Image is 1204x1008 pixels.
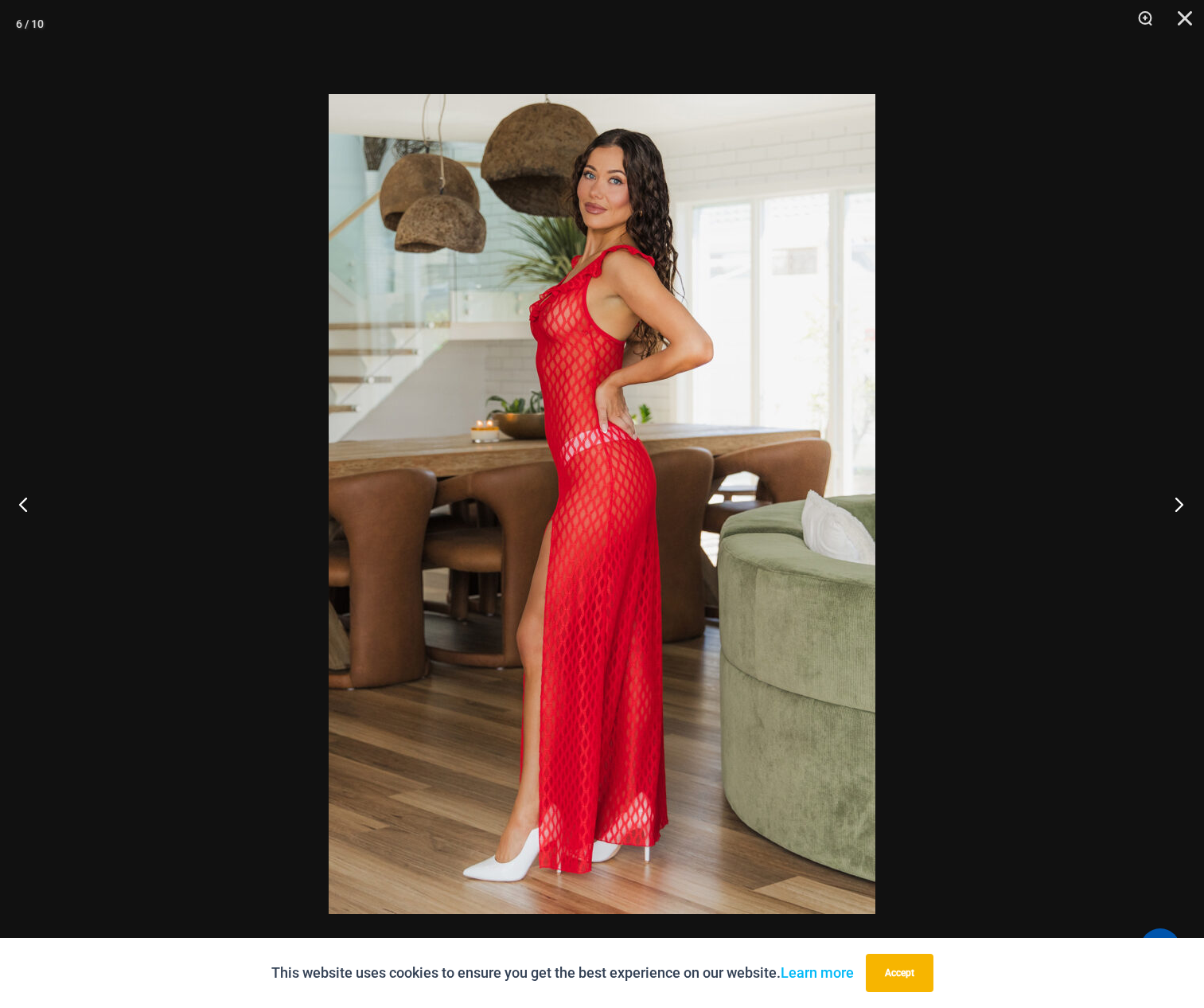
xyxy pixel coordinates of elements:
[329,94,875,914] img: Sometimes Red 587 Dress 03
[781,964,854,981] a: Learn more
[271,961,854,985] p: This website uses cookies to ensure you get the best experience on our website.
[1144,464,1204,544] button: Next
[866,954,933,992] button: Accept
[16,12,44,36] div: 6 / 10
